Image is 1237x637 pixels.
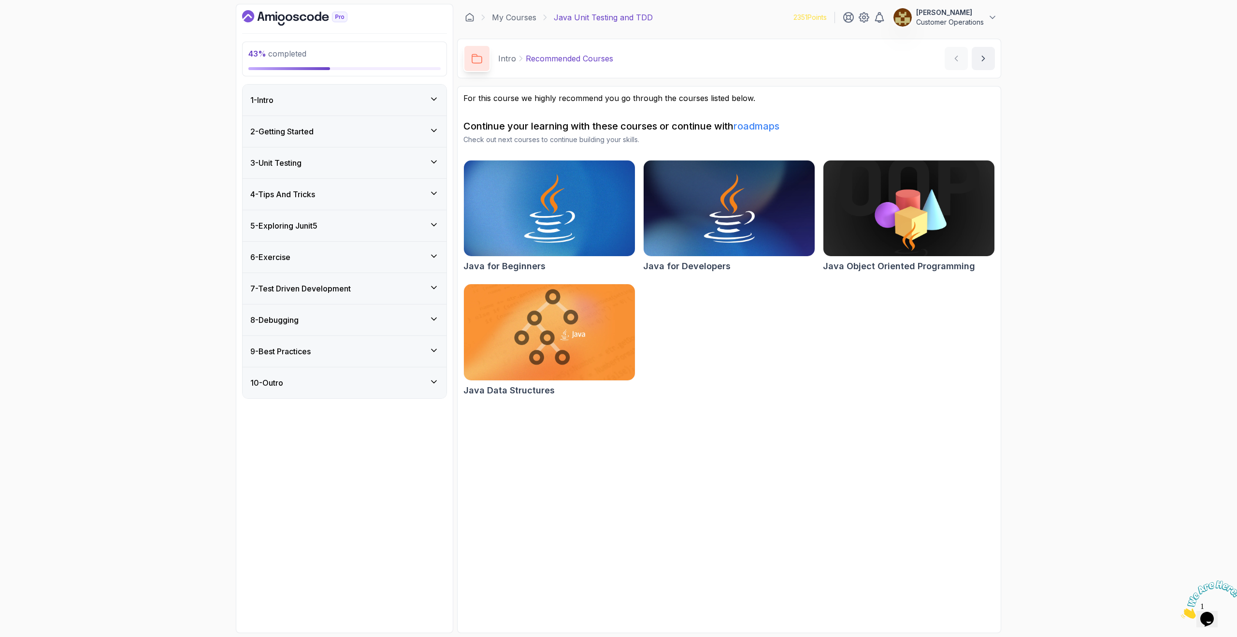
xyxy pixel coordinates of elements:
h3: 4 - Tips And Tricks [250,188,315,200]
p: Check out next courses to continue building your skills. [463,135,995,145]
h3: 10 - Outro [250,377,283,389]
p: Intro [498,53,516,64]
img: Java for Beginners card [464,160,635,256]
button: 3-Unit Testing [243,147,446,178]
h3: 2 - Getting Started [250,126,314,137]
h3: 8 - Debugging [250,314,299,326]
p: [PERSON_NAME] [916,8,984,17]
a: Java Object Oriented Programming cardJava Object Oriented Programming [823,160,995,273]
a: roadmaps [734,120,779,132]
iframe: chat widget [1177,577,1237,623]
button: next content [972,47,995,70]
button: 8-Debugging [243,304,446,335]
h3: 3 - Unit Testing [250,157,302,169]
p: Customer Operations [916,17,984,27]
a: Java Data Structures cardJava Data Structures [463,284,635,397]
h2: Java for Beginners [463,260,546,273]
span: 1 [4,4,8,12]
img: Java Object Oriented Programming card [823,160,994,256]
button: user profile image[PERSON_NAME]Customer Operations [893,8,997,27]
a: Java for Developers cardJava for Developers [643,160,815,273]
span: completed [248,49,306,58]
a: Dashboard [242,10,370,26]
img: Java for Developers card [644,160,815,256]
h3: 9 - Best Practices [250,346,311,357]
h3: 6 - Exercise [250,251,290,263]
a: My Courses [492,12,536,23]
h2: Java for Developers [643,260,731,273]
h3: 1 - Intro [250,94,273,106]
button: 1-Intro [243,85,446,116]
h3: 5 - Exploring Junit5 [250,220,317,232]
button: 9-Best Practices [243,336,446,367]
p: 2351 Points [793,13,827,22]
h3: 7 - Test Driven Development [250,283,351,294]
h2: Java Object Oriented Programming [823,260,975,273]
button: 6-Exercise [243,242,446,273]
img: user profile image [893,8,912,27]
h2: Java Data Structures [463,384,555,397]
span: 43 % [248,49,266,58]
p: Recommended Courses [526,53,613,64]
p: For this course we highly recommend you go through the courses listed below. [463,92,995,104]
img: Java Data Structures card [464,284,635,380]
button: 10-Outro [243,367,446,398]
button: previous content [945,47,968,70]
button: 4-Tips And Tricks [243,179,446,210]
img: Chat attention grabber [4,4,64,42]
button: 7-Test Driven Development [243,273,446,304]
h2: Continue your learning with these courses or continue with [463,119,995,133]
button: 2-Getting Started [243,116,446,147]
p: Java Unit Testing and TDD [554,12,653,23]
a: Dashboard [465,13,475,22]
button: 5-Exploring Junit5 [243,210,446,241]
a: Java for Beginners cardJava for Beginners [463,160,635,273]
